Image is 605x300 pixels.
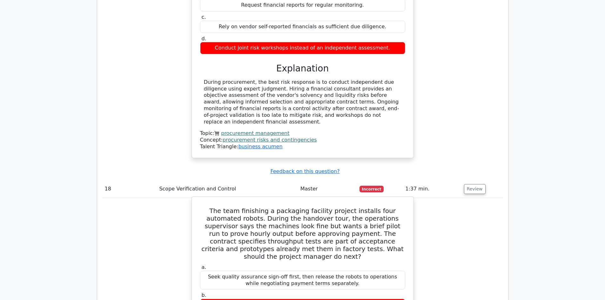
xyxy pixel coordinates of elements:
[238,143,282,150] a: business acumen
[221,130,289,136] a: procurement management
[200,137,405,143] div: Concept:
[202,14,206,20] span: c.
[204,63,401,74] h3: Explanation
[202,264,206,270] span: a.
[200,271,405,290] div: Seek quality assurance sign-off first, then release the robots to operations while negotiating pa...
[403,180,461,198] td: 1:37 min.
[202,292,206,298] span: b.
[157,180,298,198] td: Scope Verification and Control
[199,207,406,260] h5: The team finishing a packaging facility project installs four automated robots. During the handov...
[200,130,405,150] div: Talent Triangle:
[202,36,206,42] span: d.
[204,79,401,125] div: During procurement, the best risk response is to conduct independent due diligence using expert j...
[464,184,486,194] button: Review
[298,180,357,198] td: Master
[270,168,339,174] a: Feedback on this question?
[102,180,157,198] td: 18
[200,42,405,54] div: Conduct joint risk workshops instead of an independent assessment.
[200,21,405,33] div: Rely on vendor self-reported financials as sufficient due diligence.
[223,137,317,143] a: procurement risks and contingencies
[200,130,405,137] div: Topic:
[360,186,384,192] span: Incorrect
